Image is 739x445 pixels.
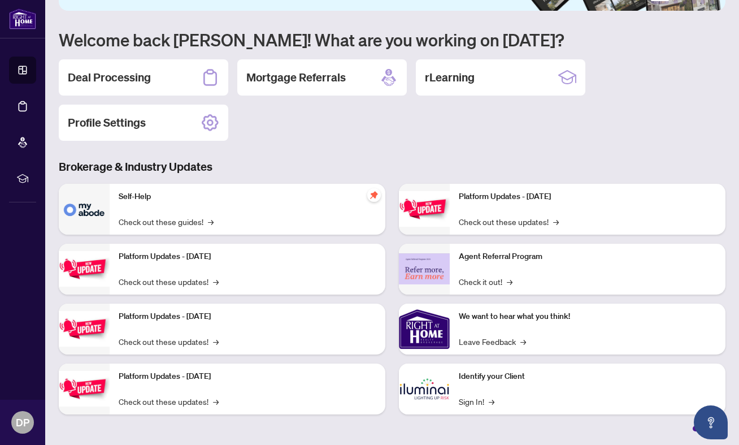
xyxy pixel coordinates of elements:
a: Check out these updates!→ [119,395,219,408]
span: → [213,395,219,408]
span: pushpin [367,188,381,202]
span: → [507,275,512,288]
img: Identify your Client [399,364,450,414]
p: Platform Updates - [DATE] [119,250,376,263]
img: Platform Updates - July 8, 2025 [59,371,110,407]
h3: Brokerage & Industry Updates [59,159,725,175]
img: Agent Referral Program [399,253,450,284]
h2: rLearning [425,70,475,85]
h2: Mortgage Referrals [246,70,346,85]
span: → [208,215,214,228]
p: Identify your Client [459,370,716,383]
h1: Welcome back [PERSON_NAME]! What are you working on [DATE]? [59,29,725,50]
h2: Deal Processing [68,70,151,85]
a: Check out these updates!→ [459,215,559,228]
a: Leave Feedback→ [459,335,526,348]
span: DP [16,414,29,430]
span: → [520,335,526,348]
img: Platform Updates - June 23, 2025 [399,191,450,227]
p: Agent Referral Program [459,250,716,263]
span: → [213,275,219,288]
a: Sign In!→ [459,395,494,408]
img: Self-Help [59,184,110,235]
a: Check out these updates!→ [119,275,219,288]
span: → [489,395,494,408]
p: Self-Help [119,191,376,203]
img: Platform Updates - July 21, 2025 [59,311,110,347]
button: Open asap [694,405,728,439]
img: Platform Updates - September 16, 2025 [59,251,110,287]
img: We want to hear what you think! [399,304,450,355]
span: → [553,215,559,228]
p: We want to hear what you think! [459,310,716,323]
h2: Profile Settings [68,115,146,131]
span: → [213,335,219,348]
p: Platform Updates - [DATE] [459,191,716,203]
p: Platform Updates - [DATE] [119,370,376,383]
img: logo [9,8,36,29]
a: Check it out!→ [459,275,512,288]
a: Check out these guides!→ [119,215,214,228]
a: Check out these updates!→ [119,335,219,348]
p: Platform Updates - [DATE] [119,310,376,323]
